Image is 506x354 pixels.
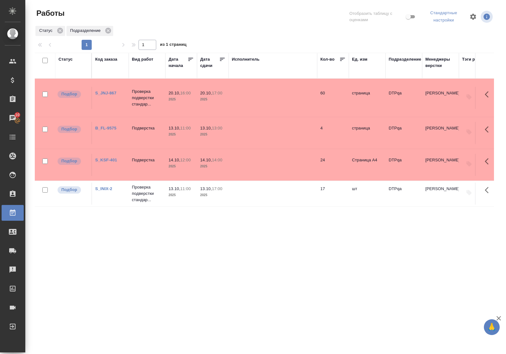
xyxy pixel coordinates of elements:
[200,96,225,103] p: 2025
[212,158,222,162] p: 14:00
[425,157,456,163] p: [PERSON_NAME]
[95,56,117,63] div: Код заказа
[317,154,349,176] td: 24
[132,88,162,107] p: Проверка подверстки стандар...
[422,8,466,25] div: split button
[425,125,456,131] p: [PERSON_NAME]
[349,154,386,176] td: Страница А4
[70,27,103,34] p: Подразделение
[95,91,116,95] a: S_JNJ-867
[317,87,349,109] td: 60
[61,126,77,132] p: Подбор
[66,26,113,36] div: Подразделение
[425,186,456,192] p: [PERSON_NAME]
[386,122,422,144] td: DTPqa
[169,56,188,69] div: Дата начала
[57,186,88,194] div: Можно подбирать исполнителей
[169,163,194,170] p: 2025
[169,158,180,162] p: 14.10,
[169,186,180,191] p: 13.10,
[462,56,488,63] div: Тэги работы
[35,26,65,36] div: Статус
[200,186,212,191] p: 13.10,
[169,91,180,95] p: 20.10,
[39,27,55,34] p: Статус
[57,157,88,165] div: Можно подбирать исполнителей
[59,56,73,63] div: Статус
[35,8,65,18] span: Работы
[462,125,476,139] button: Добавить тэги
[180,126,191,130] p: 11:00
[200,91,212,95] p: 20.10,
[425,56,456,69] div: Менеджеры верстки
[386,87,422,109] td: DTPqa
[481,11,494,23] span: Посмотреть информацию
[169,126,180,130] p: 13.10,
[349,183,386,205] td: шт
[61,187,77,193] p: Подбор
[486,321,497,334] span: 🙏
[389,56,421,63] div: Подразделение
[462,157,476,171] button: Добавить тэги
[462,186,476,200] button: Добавить тэги
[11,112,23,118] span: 10
[169,96,194,103] p: 2025
[232,56,260,63] div: Исполнитель
[132,157,162,163] p: Подверстка
[386,183,422,205] td: DTPqa
[481,87,496,102] button: Здесь прячутся важные кнопки
[481,122,496,137] button: Здесь прячутся важные кнопки
[462,90,476,104] button: Добавить тэги
[481,154,496,169] button: Здесь прячутся важные кнопки
[57,90,88,99] div: Можно подбирать исполнителей
[349,122,386,144] td: страница
[425,90,456,96] p: [PERSON_NAME]
[212,126,222,130] p: 13:00
[160,41,187,50] span: из 1 страниц
[212,186,222,191] p: 17:00
[132,125,162,131] p: Подверстка
[352,56,367,63] div: Ед. изм
[95,126,116,130] a: B_FL-9575
[61,91,77,97] p: Подбор
[386,154,422,176] td: DTPqa
[61,158,77,164] p: Подбор
[95,158,117,162] a: S_KSF-401
[200,131,225,138] p: 2025
[320,56,335,63] div: Кол-во
[2,110,24,126] a: 10
[484,319,500,335] button: 🙏
[317,183,349,205] td: 17
[481,183,496,198] button: Здесь прячутся важные кнопки
[180,186,191,191] p: 11:00
[200,192,225,198] p: 2025
[132,184,162,203] p: Проверка подверстки стандар...
[169,192,194,198] p: 2025
[317,122,349,144] td: 4
[200,56,219,69] div: Дата сдачи
[180,91,191,95] p: 16:00
[349,87,386,109] td: страница
[200,163,225,170] p: 2025
[132,56,153,63] div: Вид работ
[180,158,191,162] p: 12:00
[95,186,112,191] a: S_INIX-2
[57,125,88,134] div: Можно подбирать исполнителей
[200,158,212,162] p: 14.10,
[200,126,212,130] p: 13.10,
[169,131,194,138] p: 2025
[466,9,481,24] span: Настроить таблицу
[212,91,222,95] p: 17:00
[349,10,404,23] span: Отобразить таблицу с оценками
